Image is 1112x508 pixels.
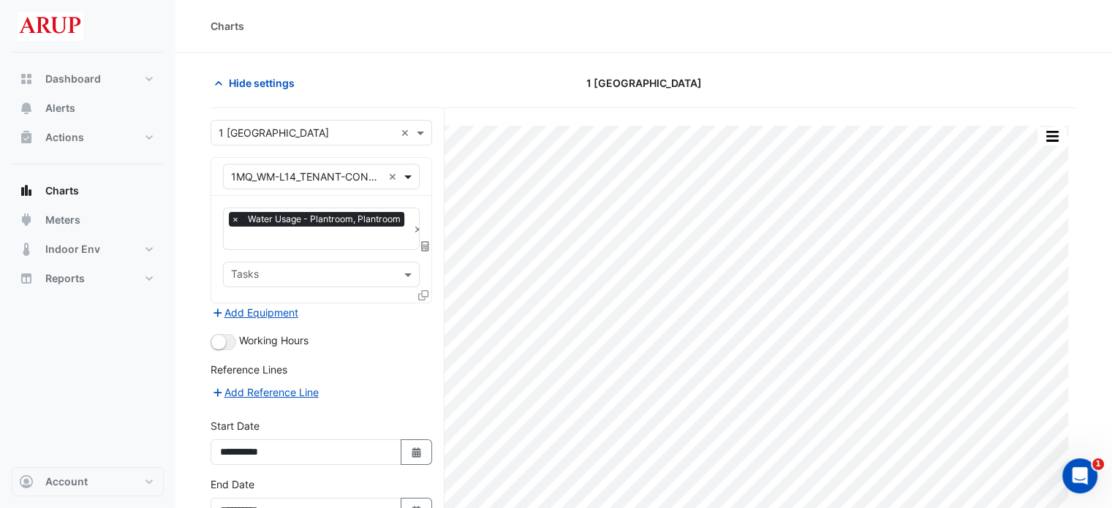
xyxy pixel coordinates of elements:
button: Actions [12,123,164,152]
span: Dashboard [45,72,101,86]
span: 1 [1092,458,1104,470]
span: Clear [388,169,401,184]
button: Charts [12,176,164,205]
span: Clone Favourites and Tasks from this Equipment to other Equipment [418,289,428,301]
fa-icon: Select Date [410,446,423,458]
span: Indoor Env [45,242,100,257]
button: Account [12,467,164,496]
span: Clear [414,221,423,237]
span: Actions [45,130,84,145]
button: Dashboard [12,64,164,94]
button: Add Reference Line [211,384,319,401]
span: Alerts [45,101,75,115]
button: Alerts [12,94,164,123]
span: × [229,212,242,227]
span: Reports [45,271,85,286]
img: Company Logo [18,12,83,41]
span: Meters [45,213,80,227]
app-icon: Reports [19,271,34,286]
app-icon: Meters [19,213,34,227]
span: Choose Function [419,240,432,252]
button: Reports [12,264,164,293]
button: Hide settings [211,70,304,96]
button: Add Equipment [211,304,299,321]
div: Tasks [229,266,259,285]
button: Meters [12,205,164,235]
span: Hide settings [229,75,295,91]
span: Water Usage - Plantroom, Plantroom [244,212,404,227]
app-icon: Alerts [19,101,34,115]
label: Reference Lines [211,362,287,377]
label: Start Date [211,418,260,433]
app-icon: Actions [19,130,34,145]
span: 1 [GEOGRAPHIC_DATA] [586,75,702,91]
span: Working Hours [239,334,309,346]
app-icon: Dashboard [19,72,34,86]
span: Account [45,474,88,489]
app-icon: Indoor Env [19,242,34,257]
span: Clear [401,125,413,140]
iframe: Intercom live chat [1062,458,1097,493]
span: Charts [45,183,79,198]
label: End Date [211,477,254,492]
button: Indoor Env [12,235,164,264]
app-icon: Charts [19,183,34,198]
div: Charts [211,18,244,34]
button: More Options [1037,127,1067,145]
